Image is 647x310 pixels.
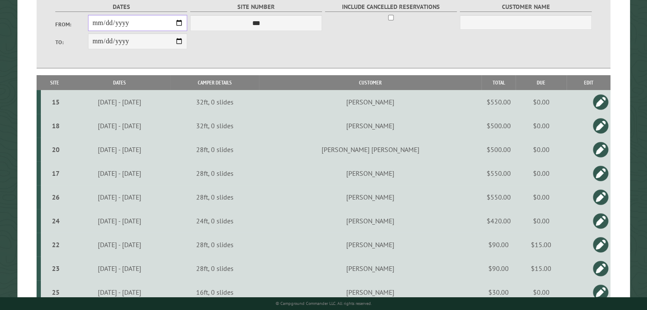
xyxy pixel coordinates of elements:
td: $500.00 [482,114,516,138]
td: $0.00 [516,90,567,114]
td: 24ft, 0 slides [170,209,259,233]
td: 32ft, 0 slides [170,90,259,114]
td: [PERSON_NAME] [259,161,482,185]
div: 24 [44,217,67,225]
div: [DATE] - [DATE] [70,145,169,154]
div: [DATE] - [DATE] [70,240,169,249]
label: From: [55,20,88,28]
td: [PERSON_NAME] [259,90,482,114]
div: [DATE] - [DATE] [70,264,169,273]
td: $550.00 [482,90,516,114]
th: Camper Details [170,75,259,90]
td: $420.00 [482,209,516,233]
div: [DATE] - [DATE] [70,98,169,106]
td: 28ft, 0 slides [170,161,259,185]
td: 28ft, 0 slides [170,256,259,280]
td: [PERSON_NAME] [259,209,482,233]
div: 26 [44,193,67,201]
div: [DATE] - [DATE] [70,169,169,178]
div: 22 [44,240,67,249]
td: [PERSON_NAME] [259,185,482,209]
td: $30.00 [482,280,516,304]
div: 15 [44,98,67,106]
div: [DATE] - [DATE] [70,121,169,130]
td: $15.00 [516,256,567,280]
td: $15.00 [516,233,567,256]
th: Edit [567,75,610,90]
label: Include Cancelled Reservations [325,2,457,12]
div: 23 [44,264,67,273]
th: Due [516,75,567,90]
div: [DATE] - [DATE] [70,288,169,296]
th: Customer [259,75,482,90]
td: $0.00 [516,280,567,304]
td: 32ft, 0 slides [170,114,259,138]
td: 28ft, 0 slides [170,185,259,209]
label: To: [55,38,88,46]
th: Dates [68,75,171,90]
td: 28ft, 0 slides [170,138,259,161]
td: $500.00 [482,138,516,161]
th: Total [482,75,516,90]
label: Customer Name [460,2,592,12]
div: [DATE] - [DATE] [70,193,169,201]
td: [PERSON_NAME] [259,233,482,256]
td: [PERSON_NAME] [259,114,482,138]
td: $0.00 [516,161,567,185]
td: $550.00 [482,161,516,185]
td: [PERSON_NAME] [PERSON_NAME] [259,138,482,161]
td: $0.00 [516,114,567,138]
label: Site Number [190,2,322,12]
td: $550.00 [482,185,516,209]
td: $0.00 [516,209,567,233]
td: [PERSON_NAME] [259,280,482,304]
td: $90.00 [482,256,516,280]
label: Dates [55,2,188,12]
div: 17 [44,169,67,178]
th: Site [41,75,68,90]
td: $90.00 [482,233,516,256]
div: [DATE] - [DATE] [70,217,169,225]
td: 28ft, 0 slides [170,233,259,256]
div: 20 [44,145,67,154]
div: 25 [44,288,67,296]
small: © Campground Commander LLC. All rights reserved. [276,301,372,306]
td: 16ft, 0 slides [170,280,259,304]
div: 18 [44,121,67,130]
td: $0.00 [516,185,567,209]
td: $0.00 [516,138,567,161]
td: [PERSON_NAME] [259,256,482,280]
